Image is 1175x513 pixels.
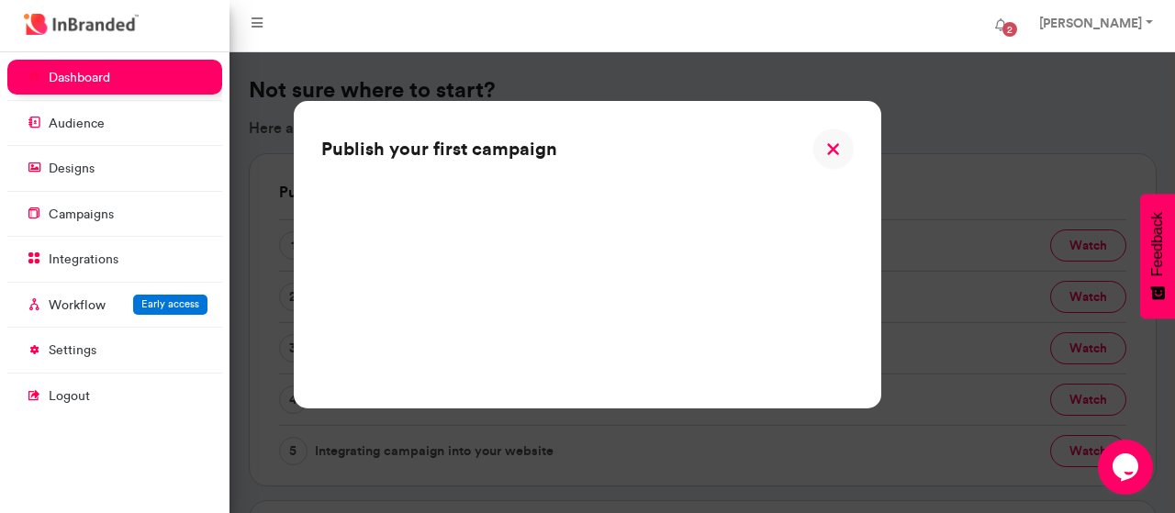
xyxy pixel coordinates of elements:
[7,151,222,185] a: designs
[1039,15,1142,31] strong: [PERSON_NAME]
[7,287,222,322] a: WorkflowEarly access
[7,196,222,231] a: campaigns
[49,69,110,87] p: dashboard
[49,296,106,315] p: Workflow
[49,160,95,178] p: designs
[1149,212,1166,276] span: Feedback
[980,7,1021,44] button: 2
[141,297,199,310] span: Early access
[7,241,222,276] a: integrations
[1021,7,1168,44] a: [PERSON_NAME]
[1098,440,1157,495] iframe: chat widget
[19,9,143,39] img: InBranded Logo
[7,106,222,140] a: audience
[1140,194,1175,318] button: Feedback - Show survey
[1002,22,1017,37] span: 2
[321,138,557,160] h6: Publish your first campaign
[812,128,854,170] img: close icon
[7,332,222,367] a: settings
[321,170,854,381] iframe: YouTube video player
[49,341,96,360] p: settings
[7,60,222,95] a: dashboard
[49,115,105,133] p: audience
[49,206,114,224] p: campaigns
[49,251,118,269] p: integrations
[49,387,90,406] p: logout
